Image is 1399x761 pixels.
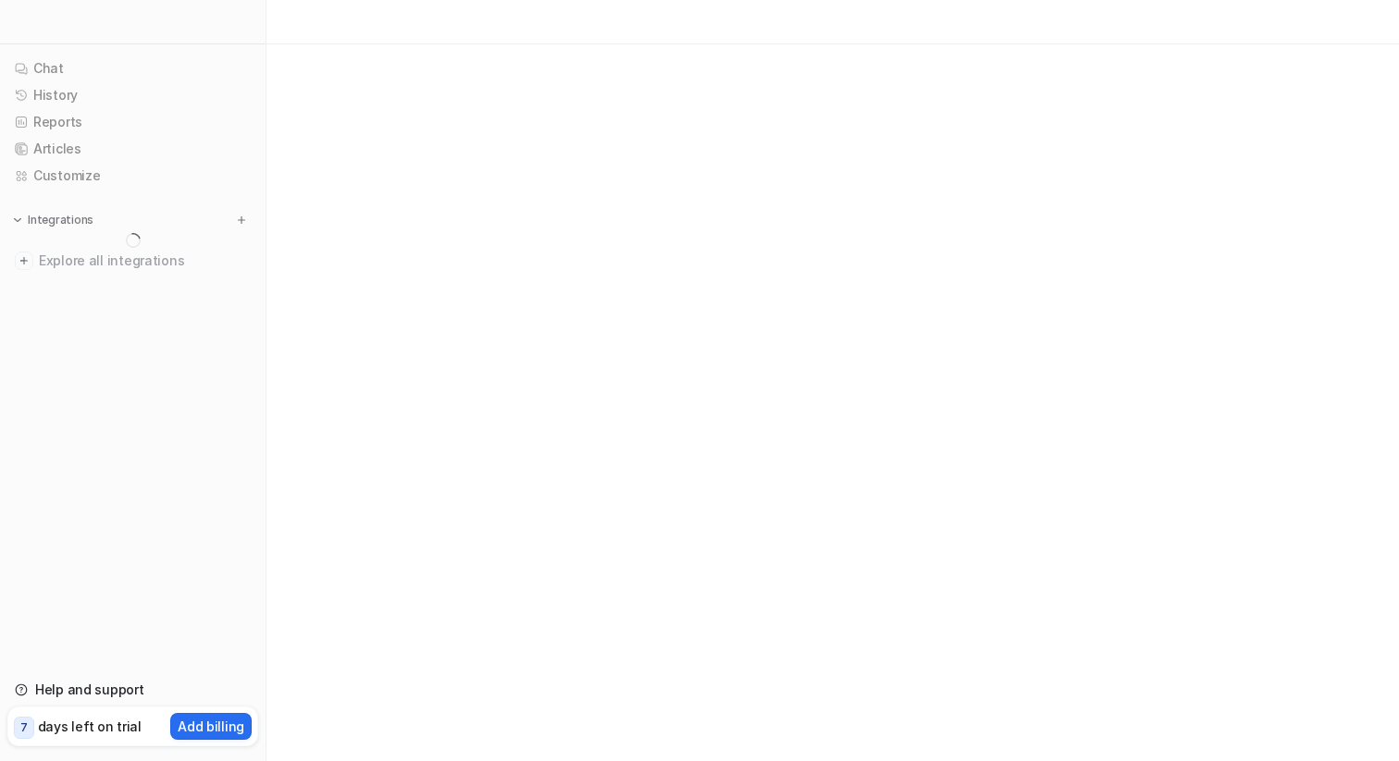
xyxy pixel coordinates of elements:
img: explore all integrations [15,252,33,270]
p: days left on trial [38,717,142,736]
button: Add billing [170,713,252,740]
button: Integrations [7,211,99,229]
a: Customize [7,163,258,189]
a: History [7,82,258,108]
img: menu_add.svg [235,214,248,227]
p: Integrations [28,213,93,227]
a: Reports [7,109,258,135]
img: expand menu [11,214,24,227]
a: Explore all integrations [7,248,258,274]
a: Help and support [7,677,258,703]
a: Chat [7,55,258,81]
p: Add billing [178,717,244,736]
a: Articles [7,136,258,162]
span: Explore all integrations [39,246,251,276]
p: 7 [20,719,28,736]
